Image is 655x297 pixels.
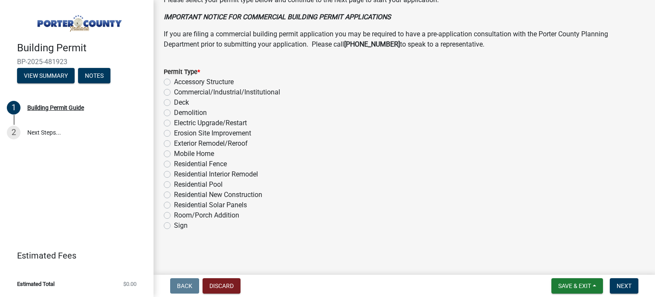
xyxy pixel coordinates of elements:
label: Exterior Remodel/Reroof [174,138,248,149]
h4: Building Permit [17,42,147,54]
label: Erosion Site Improvement [174,128,251,138]
strong: IMPORTANT NOTICE FOR COMMERCIAL BUILDING PERMIT APPLICATIONS [164,13,391,21]
a: Estimated Fees [7,247,140,264]
button: Back [170,278,199,294]
span: Estimated Total [17,281,55,287]
span: Back [177,282,192,289]
div: 2 [7,126,20,139]
label: Accessory Structure [174,77,234,87]
span: Next [617,282,632,289]
button: Notes [78,68,110,83]
span: BP-2025-481923 [17,58,136,66]
wm-modal-confirm: Notes [78,73,110,79]
p: If you are filing a commercial building permit application you may be required to have a pre-appl... [164,29,645,50]
label: Residential Fence [174,159,227,169]
div: Building Permit Guide [27,105,84,111]
label: Commercial/Industrial/Institutional [174,87,280,97]
label: Mobile Home [174,149,214,159]
span: Save & Exit [558,282,591,289]
label: Residential New Construction [174,190,262,200]
label: Permit Type [164,69,200,75]
button: Save & Exit [551,278,603,294]
label: Residential Solar Panels [174,200,247,210]
img: Porter County, Indiana [17,9,140,33]
label: Deck [174,97,189,108]
wm-modal-confirm: Summary [17,73,75,79]
button: View Summary [17,68,75,83]
label: Residential Pool [174,179,223,190]
span: $0.00 [123,281,136,287]
button: Discard [203,278,241,294]
label: Electric Upgrade/Restart [174,118,247,128]
label: Demolition [174,108,207,118]
label: Room/Porch Addition [174,210,239,221]
strong: [PHONE_NUMBER] [344,40,400,48]
button: Next [610,278,638,294]
label: Residential Interior Remodel [174,169,258,179]
div: 1 [7,101,20,115]
label: Sign [174,221,188,231]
